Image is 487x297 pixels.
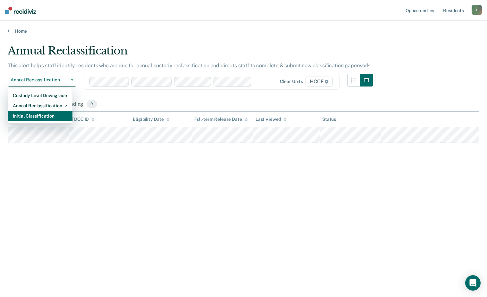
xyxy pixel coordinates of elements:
[8,28,479,34] a: Home
[322,117,336,122] div: Status
[306,77,333,87] span: HCCF
[13,111,67,121] div: Initial Classification
[8,44,373,62] div: Annual Reclassification
[87,100,97,108] span: 9
[13,90,67,101] div: Custody Level Downgrade
[71,117,95,122] div: TDOC ID
[256,117,287,122] div: Last Viewed
[11,77,68,83] span: Annual Reclassification
[280,79,303,84] div: Clear units
[5,7,36,14] img: Recidiviz
[63,97,98,111] div: Pending9
[8,74,76,87] button: Annual Reclassification
[465,275,481,291] div: Open Intercom Messenger
[8,62,371,69] p: This alert helps staff identify residents who are due for annual custody reclassification and dir...
[472,5,482,15] button: t
[13,101,67,111] div: Annual Reclassification
[194,117,248,122] div: Full-term Release Date
[133,117,170,122] div: Eligibility Date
